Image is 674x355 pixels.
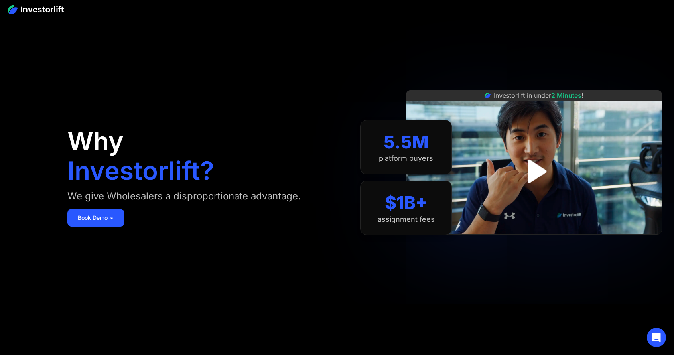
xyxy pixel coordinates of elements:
div: assignment fees [378,215,435,224]
div: $1B+ [385,192,428,213]
span: 2 Minutes [551,91,581,99]
h1: Investorlift? [67,158,214,183]
div: 5.5M [384,132,429,153]
iframe: Customer reviews powered by Trustpilot [474,239,594,248]
div: Investorlift in under ! [494,91,583,100]
div: We give Wholesalers a disproportionate advantage. [67,190,301,203]
div: Open Intercom Messenger [647,328,666,347]
h1: Why [67,128,124,154]
a: Book Demo ➢ [67,209,124,227]
div: platform buyers [379,154,433,163]
a: open lightbox [516,154,552,189]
